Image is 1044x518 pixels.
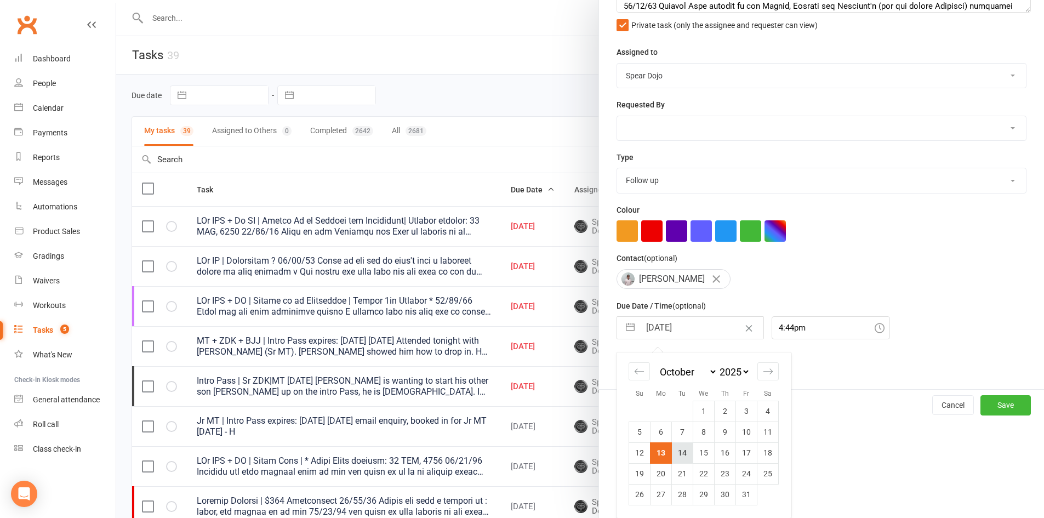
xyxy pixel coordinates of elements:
[14,219,116,244] a: Product Sales
[629,484,651,505] td: Sunday, October 26, 2025
[621,272,635,286] img: Ishi Bhatt
[693,484,715,505] td: Wednesday, October 29, 2025
[739,317,758,338] button: Clear Date
[736,401,757,422] td: Friday, October 3, 2025
[693,442,715,463] td: Wednesday, October 15, 2025
[656,390,666,397] small: Mo
[14,145,116,170] a: Reports
[617,350,680,362] label: Email preferences
[693,422,715,442] td: Wednesday, October 8, 2025
[60,325,69,334] span: 5
[33,54,71,63] div: Dashboard
[617,300,706,312] label: Due Date / Time
[757,401,779,422] td: Saturday, October 4, 2025
[757,442,779,463] td: Saturday, October 18, 2025
[14,244,116,269] a: Gradings
[33,178,67,186] div: Messages
[33,350,72,359] div: What's New
[33,79,56,88] div: People
[14,388,116,412] a: General attendance kiosk mode
[764,390,772,397] small: Sa
[699,390,708,397] small: We
[617,204,640,216] label: Colour
[14,47,116,71] a: Dashboard
[721,390,729,397] small: Th
[33,128,67,137] div: Payments
[14,293,116,318] a: Workouts
[672,442,693,463] td: Tuesday, October 14, 2025
[651,442,672,463] td: Selected. Monday, October 13, 2025
[693,463,715,484] td: Wednesday, October 22, 2025
[678,390,686,397] small: Tu
[629,463,651,484] td: Sunday, October 19, 2025
[693,401,715,422] td: Wednesday, October 1, 2025
[33,395,100,404] div: General attendance
[33,420,59,429] div: Roll call
[33,153,60,162] div: Reports
[33,326,53,334] div: Tasks
[14,318,116,343] a: Tasks 5
[33,227,80,236] div: Product Sales
[631,17,818,30] span: Private task (only the assignee and requester can view)
[715,484,736,505] td: Thursday, October 30, 2025
[33,104,64,112] div: Calendar
[736,484,757,505] td: Friday, October 31, 2025
[617,352,791,518] div: Calendar
[757,362,779,380] div: Move forward to switch to the next month.
[757,463,779,484] td: Saturday, October 25, 2025
[14,195,116,219] a: Automations
[651,463,672,484] td: Monday, October 20, 2025
[14,343,116,367] a: What's New
[715,463,736,484] td: Thursday, October 23, 2025
[672,484,693,505] td: Tuesday, October 28, 2025
[636,390,643,397] small: Su
[617,252,677,264] label: Contact
[672,463,693,484] td: Tuesday, October 21, 2025
[736,463,757,484] td: Friday, October 24, 2025
[715,442,736,463] td: Thursday, October 16, 2025
[14,121,116,145] a: Payments
[617,269,731,289] div: [PERSON_NAME]
[629,422,651,442] td: Sunday, October 5, 2025
[715,422,736,442] td: Thursday, October 9, 2025
[715,401,736,422] td: Thursday, October 2, 2025
[736,442,757,463] td: Friday, October 17, 2025
[33,202,77,211] div: Automations
[617,99,665,111] label: Requested By
[629,442,651,463] td: Sunday, October 12, 2025
[743,390,749,397] small: Fr
[651,484,672,505] td: Monday, October 27, 2025
[629,362,650,380] div: Move backward to switch to the previous month.
[33,445,81,453] div: Class check-in
[33,276,60,285] div: Waivers
[14,96,116,121] a: Calendar
[617,151,634,163] label: Type
[980,395,1031,415] button: Save
[672,422,693,442] td: Tuesday, October 7, 2025
[932,395,974,415] button: Cancel
[13,11,41,38] a: Clubworx
[14,170,116,195] a: Messages
[672,301,706,310] small: (optional)
[11,481,37,507] div: Open Intercom Messenger
[757,422,779,442] td: Saturday, October 11, 2025
[644,254,677,263] small: (optional)
[14,269,116,293] a: Waivers
[14,412,116,437] a: Roll call
[33,252,64,260] div: Gradings
[14,71,116,96] a: People
[651,422,672,442] td: Monday, October 6, 2025
[14,437,116,462] a: Class kiosk mode
[33,301,66,310] div: Workouts
[617,46,658,58] label: Assigned to
[736,422,757,442] td: Friday, October 10, 2025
